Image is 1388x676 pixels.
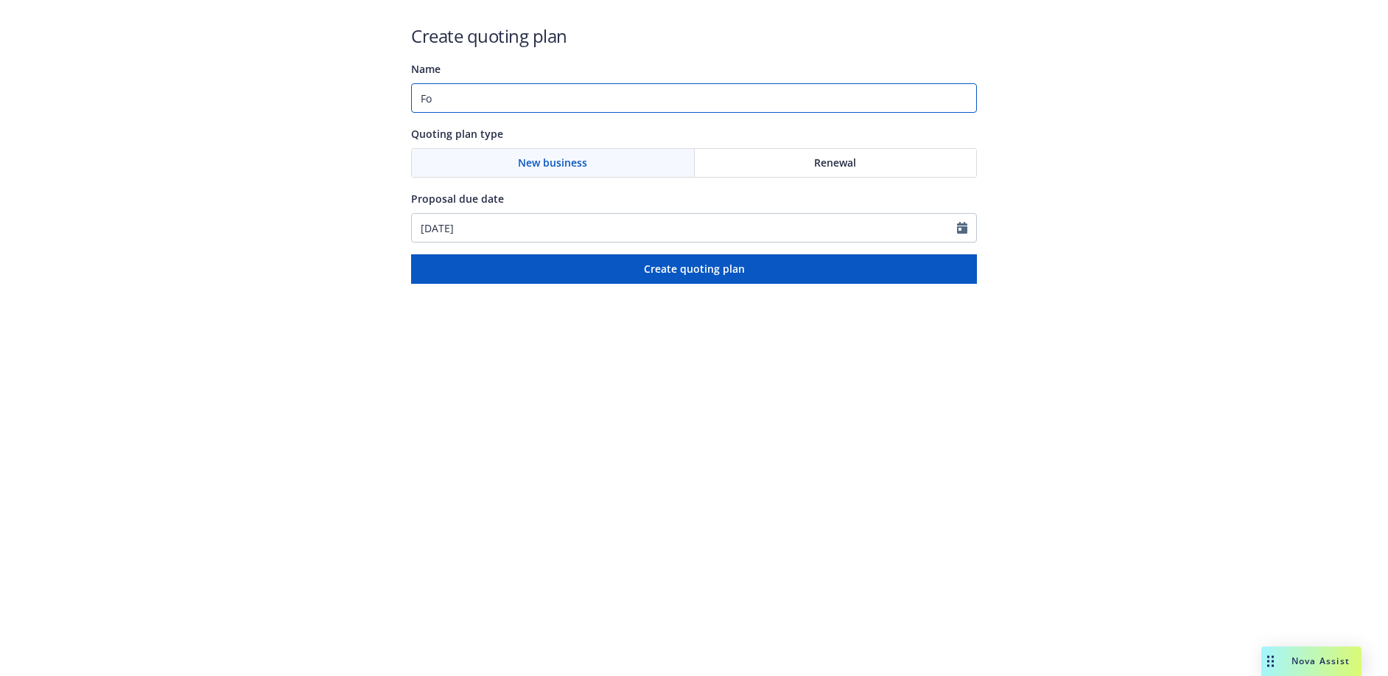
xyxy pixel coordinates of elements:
[411,24,977,48] h1: Create quoting plan
[957,222,967,234] svg: Calendar
[411,254,977,284] button: Create quoting plan
[411,62,441,76] span: Name
[412,214,957,242] input: MM/DD/YYYY
[411,127,503,141] span: Quoting plan type
[411,83,977,113] input: Quoting plan name
[1261,647,1280,676] div: Drag to move
[1261,647,1361,676] button: Nova Assist
[644,262,745,276] span: Create quoting plan
[814,155,856,170] span: Renewal
[411,192,504,206] span: Proposal due date
[1291,655,1350,667] span: Nova Assist
[518,155,587,170] span: New business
